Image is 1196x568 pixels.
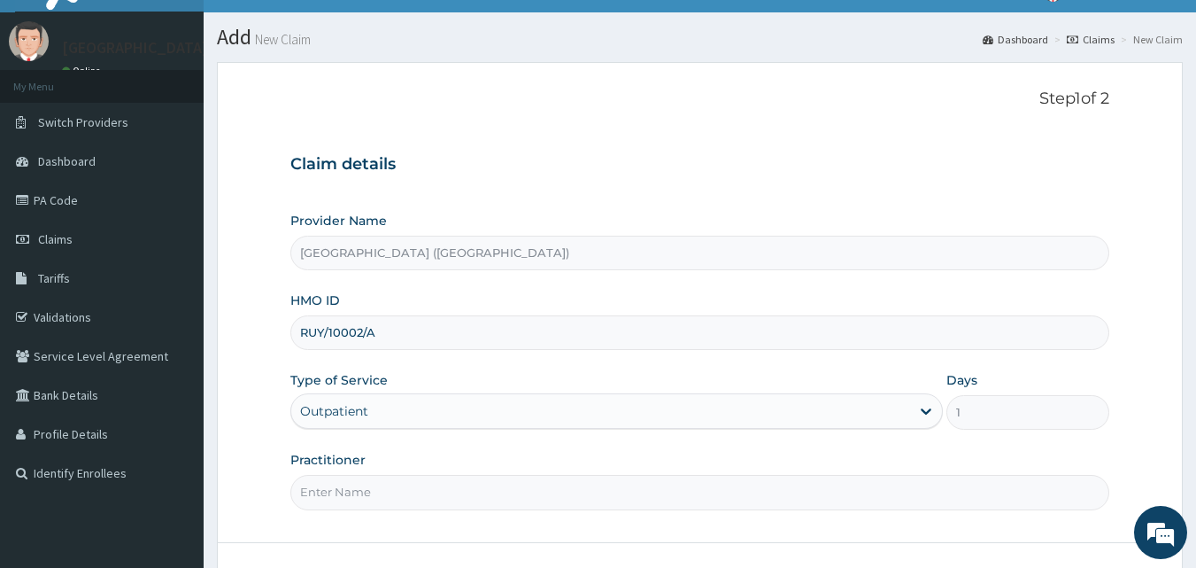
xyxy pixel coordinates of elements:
[62,40,208,56] p: [GEOGRAPHIC_DATA]
[38,153,96,169] span: Dashboard
[103,171,244,350] span: We're online!
[983,32,1048,47] a: Dashboard
[38,270,70,286] span: Tariffs
[1067,32,1115,47] a: Claims
[300,402,368,420] div: Outpatient
[290,475,1110,510] input: Enter Name
[290,292,340,309] label: HMO ID
[9,21,49,61] img: User Image
[946,371,977,389] label: Days
[217,26,1183,49] h1: Add
[290,371,388,389] label: Type of Service
[9,379,337,441] textarea: Type your message and hit 'Enter'
[1116,32,1183,47] li: New Claim
[62,65,104,77] a: Online
[290,315,1110,350] input: Enter HMO ID
[290,212,387,230] label: Provider Name
[290,451,366,469] label: Practitioner
[290,9,333,51] div: Minimize live chat window
[38,114,128,130] span: Switch Providers
[92,99,297,122] div: Chat with us now
[290,155,1110,175] h3: Claim details
[251,33,311,46] small: New Claim
[290,89,1110,109] p: Step 1 of 2
[33,89,72,133] img: d_794563401_company_1708531726252_794563401
[38,231,73,247] span: Claims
